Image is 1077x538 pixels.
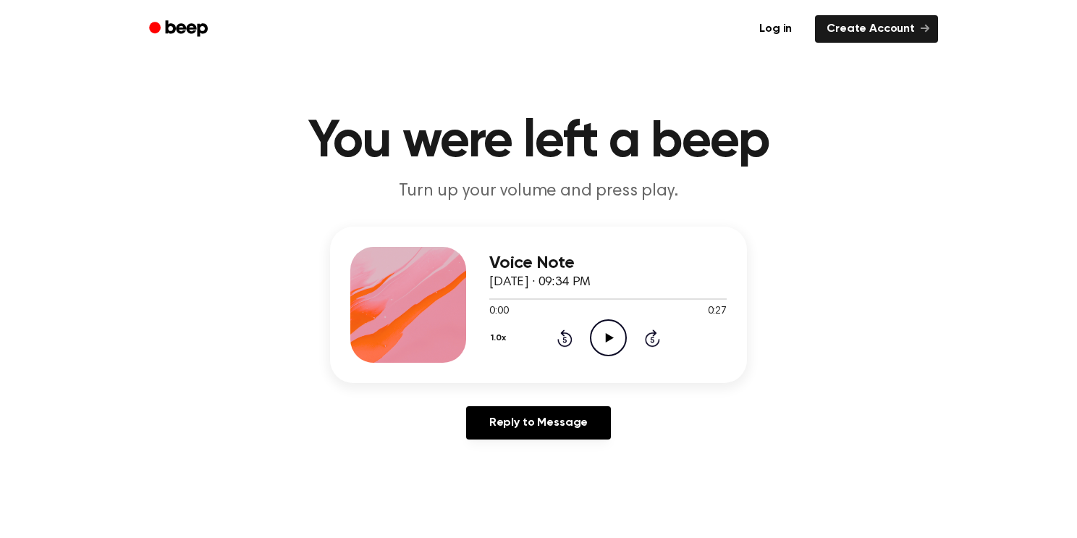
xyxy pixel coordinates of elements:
[708,304,727,319] span: 0:27
[168,116,909,168] h1: You were left a beep
[489,304,508,319] span: 0:00
[489,276,591,289] span: [DATE] · 09:34 PM
[815,15,938,43] a: Create Account
[139,15,221,43] a: Beep
[261,180,816,203] p: Turn up your volume and press play.
[745,12,806,46] a: Log in
[489,326,511,350] button: 1.0x
[466,406,611,440] a: Reply to Message
[489,253,727,273] h3: Voice Note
